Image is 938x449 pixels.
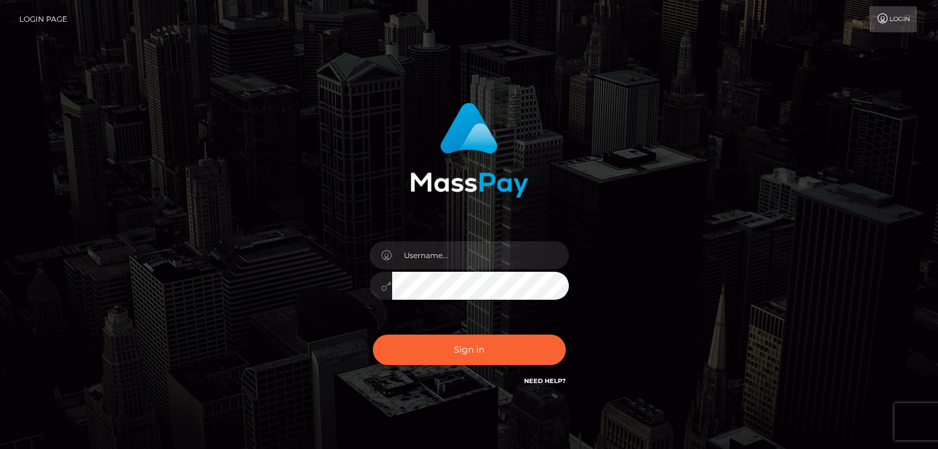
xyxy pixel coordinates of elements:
[524,377,566,385] a: Need Help?
[410,103,528,198] img: MassPay Login
[373,335,566,365] button: Sign in
[19,6,67,32] a: Login Page
[870,6,917,32] a: Login
[392,241,569,269] input: Username...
